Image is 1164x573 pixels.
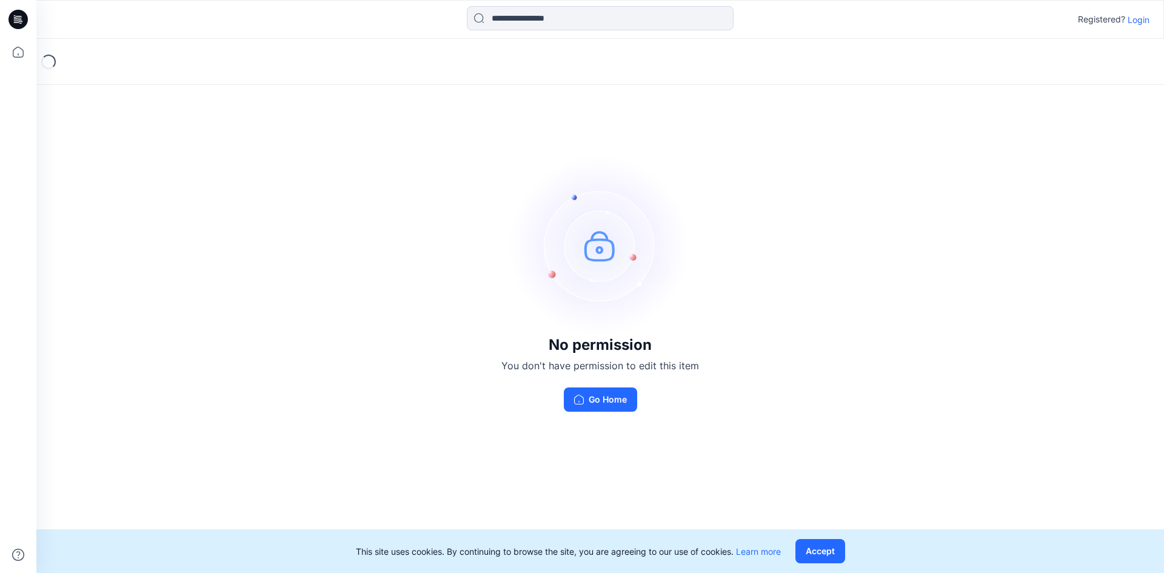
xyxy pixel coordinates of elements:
p: This site uses cookies. By continuing to browse the site, you are agreeing to our use of cookies. [356,545,781,558]
p: You don't have permission to edit this item [501,358,699,373]
a: Learn more [736,546,781,557]
p: Registered? [1078,12,1125,27]
p: Login [1128,13,1149,26]
button: Go Home [564,387,637,412]
h3: No permission [501,337,699,354]
button: Accept [795,539,845,563]
img: no-perm.svg [509,155,691,337]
